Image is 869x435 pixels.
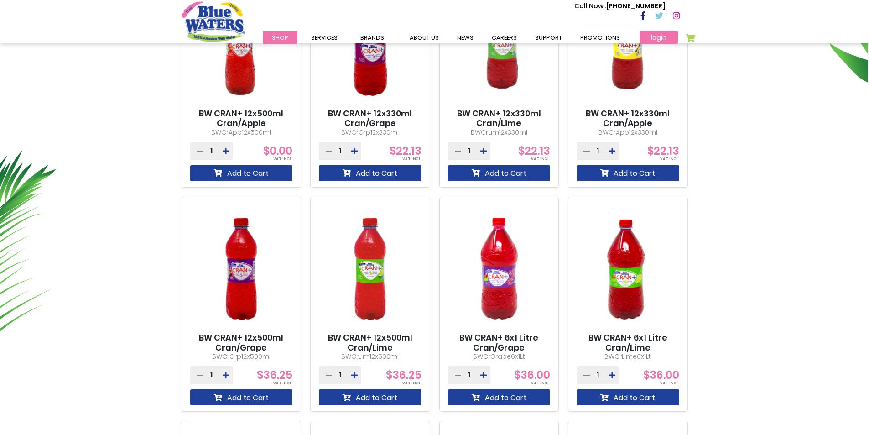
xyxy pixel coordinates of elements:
[319,109,421,128] a: BW CRAN+ 12x330ml Cran/Grape
[577,389,679,405] button: Add to Cart
[319,165,421,181] button: Add to Cart
[574,1,606,10] span: Call Now :
[401,31,448,44] a: about us
[526,31,571,44] a: support
[483,31,526,44] a: careers
[190,165,293,181] button: Add to Cart
[577,205,679,333] img: BW CRAN+ 6x1 Litre Cran/Lime
[257,367,292,383] span: $36.25
[448,128,551,137] p: BWCrLim12x330ml
[448,31,483,44] a: News
[319,389,421,405] button: Add to Cart
[386,367,421,383] span: $36.25
[319,128,421,137] p: BWCrGrp12x330ml
[190,128,293,137] p: BWCrApp12x500ml
[448,333,551,352] a: BW CRAN+ 6x1 Litre Cran/Grape
[390,143,421,158] span: $22.13
[640,31,678,44] a: login
[311,33,338,42] span: Services
[263,143,292,158] span: $0.00
[319,205,421,333] img: BW CRAN+ 12x500ml Cran/Lime
[577,165,679,181] button: Add to Cart
[319,333,421,352] a: BW CRAN+ 12x500ml Cran/Lime
[190,352,293,362] p: BWCrGrp12x500ml
[577,352,679,362] p: BWCrLime6x1Lt
[272,33,288,42] span: Shop
[190,333,293,352] a: BW CRAN+ 12x500ml Cran/Grape
[182,1,245,42] a: store logo
[319,352,421,362] p: BWCrLim12x500ml
[448,389,551,405] button: Add to Cart
[448,352,551,362] p: BWCrGrape6x1Lt
[448,205,551,333] img: BW CRAN+ 6x1 Litre Cran/Grape
[518,143,550,158] span: $22.13
[571,31,629,44] a: Promotions
[577,109,679,128] a: BW CRAN+ 12x330ml Cran/Apple
[643,367,679,383] span: $36.00
[360,33,384,42] span: Brands
[574,1,665,11] p: [PHONE_NUMBER]
[190,109,293,128] a: BW CRAN+ 12x500ml Cran/Apple
[514,367,550,383] span: $36.00
[647,143,679,158] span: $22.13
[577,128,679,137] p: BWCrApp12x330ml
[448,109,551,128] a: BW CRAN+ 12x330ml Cran/Lime
[448,165,551,181] button: Add to Cart
[190,205,293,333] img: BW CRAN+ 12x500ml Cran/Grape
[577,333,679,352] a: BW CRAN+ 6x1 Litre Cran/Lime
[190,389,293,405] button: Add to Cart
